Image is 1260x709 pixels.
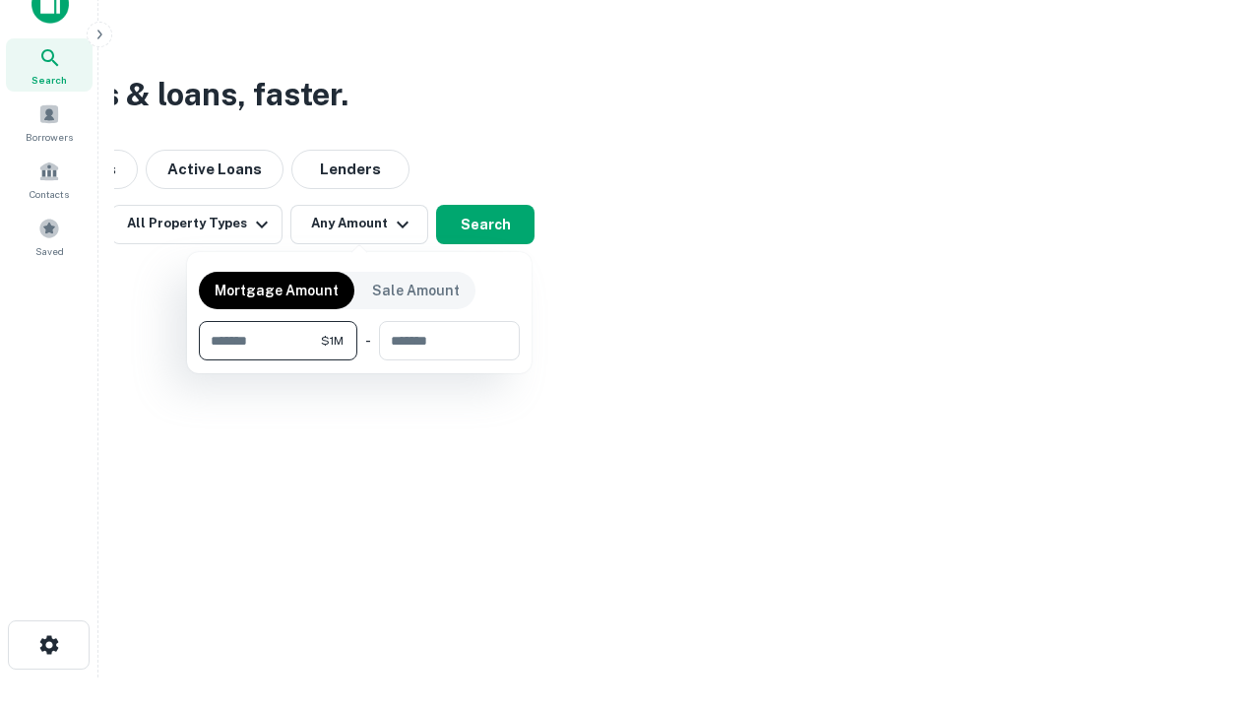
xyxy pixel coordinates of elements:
p: Mortgage Amount [215,280,339,301]
span: $1M [321,332,344,350]
p: Sale Amount [372,280,460,301]
div: - [365,321,371,360]
iframe: Chat Widget [1162,551,1260,646]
